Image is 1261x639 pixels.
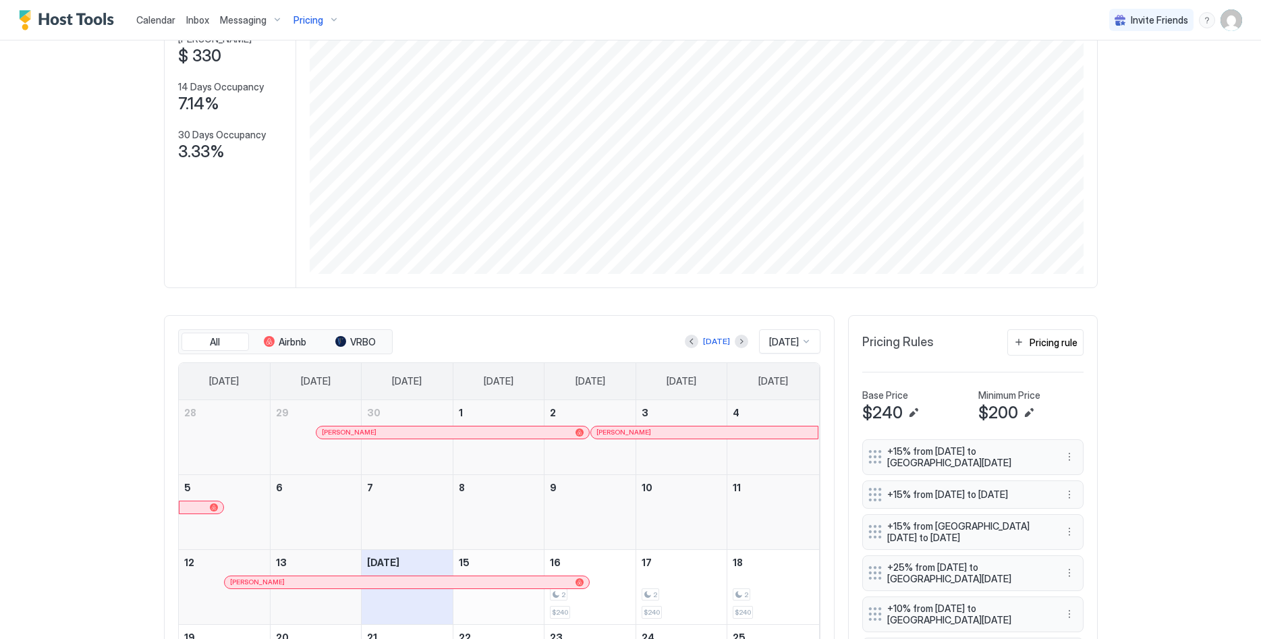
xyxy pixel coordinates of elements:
td: October 10, 2025 [636,474,727,549]
a: Wednesday [470,363,527,399]
span: 8 [459,482,465,493]
span: [DATE] [667,375,696,387]
td: October 6, 2025 [270,474,362,549]
div: [PERSON_NAME] [596,428,812,437]
span: 5 [184,482,191,493]
span: 30 Days Occupancy [178,129,266,141]
span: 2 [550,407,556,418]
a: October 8, 2025 [453,475,544,500]
span: 3.33% [178,142,225,162]
span: 17 [642,557,652,568]
div: [DATE] [703,335,730,348]
span: $200 [978,403,1018,423]
span: [DATE] [367,557,399,568]
a: Saturday [745,363,802,399]
span: [PERSON_NAME] [596,428,651,437]
span: [DATE] [209,375,239,387]
button: More options [1061,524,1077,540]
span: All [210,336,220,348]
a: October 12, 2025 [179,550,270,575]
span: +10% from [DATE] to [GEOGRAPHIC_DATA][DATE] [887,603,1048,626]
span: 1 [459,407,463,418]
div: User profile [1221,9,1242,31]
a: Friday [653,363,710,399]
span: $ 330 [178,46,221,66]
td: October 8, 2025 [453,474,544,549]
div: +10% from [DATE] to [GEOGRAPHIC_DATA][DATE] menu [862,596,1084,632]
a: October 18, 2025 [727,550,818,575]
div: [PERSON_NAME] [322,428,584,437]
span: 30 [367,407,381,418]
span: Base Price [862,389,908,401]
a: September 28, 2025 [179,400,270,425]
span: Invite Friends [1131,14,1188,26]
span: 3 [642,407,648,418]
a: October 9, 2025 [544,475,636,500]
span: 15 [459,557,470,568]
a: October 13, 2025 [271,550,362,575]
div: tab-group [178,329,393,355]
td: October 5, 2025 [179,474,271,549]
span: 2 [653,590,657,599]
a: October 5, 2025 [179,475,270,500]
a: October 4, 2025 [727,400,818,425]
a: October 3, 2025 [636,400,727,425]
div: menu [1061,606,1077,622]
span: [DATE] [484,375,513,387]
span: 6 [276,482,283,493]
div: menu [1199,12,1215,28]
div: +25% from [DATE] to [GEOGRAPHIC_DATA][DATE] menu [862,555,1084,591]
div: menu [1061,565,1077,581]
span: $240 [644,608,660,617]
span: +15% from [DATE] to [GEOGRAPHIC_DATA][DATE] [887,445,1048,469]
a: October 7, 2025 [362,475,453,500]
iframe: Intercom live chat [13,593,46,626]
span: Pricing [293,14,323,26]
button: More options [1061,487,1077,503]
span: [DATE] [392,375,422,387]
button: More options [1061,606,1077,622]
td: October 18, 2025 [727,549,819,624]
span: $240 [862,403,903,423]
button: VRBO [322,333,389,352]
a: Monday [287,363,344,399]
button: Pricing rule [1007,329,1084,356]
a: October 17, 2025 [636,550,727,575]
span: 29 [276,407,289,418]
td: October 7, 2025 [362,474,453,549]
a: October 14, 2025 [362,550,453,575]
td: October 11, 2025 [727,474,819,549]
span: 14 Days Occupancy [178,81,264,93]
a: September 29, 2025 [271,400,362,425]
div: +15% from [DATE] to [DATE] menu [862,480,1084,509]
span: 12 [184,557,194,568]
span: Inbox [186,14,209,26]
span: 13 [276,557,287,568]
a: Thursday [562,363,619,399]
td: October 13, 2025 [270,549,362,624]
span: [DATE] [769,336,799,348]
div: Host Tools Logo [19,10,120,30]
td: October 1, 2025 [453,400,544,475]
button: All [181,333,249,352]
span: 28 [184,407,196,418]
a: October 2, 2025 [544,400,636,425]
td: September 30, 2025 [362,400,453,475]
span: 11 [733,482,741,493]
span: Messaging [220,14,267,26]
span: +25% from [DATE] to [GEOGRAPHIC_DATA][DATE] [887,561,1048,585]
span: Pricing Rules [862,335,934,350]
div: menu [1061,487,1077,503]
td: October 15, 2025 [453,549,544,624]
span: +15% from [DATE] to [DATE] [887,489,1048,501]
a: Sunday [196,363,252,399]
span: $240 [552,608,568,617]
div: menu [1061,449,1077,465]
button: More options [1061,449,1077,465]
button: Edit [905,405,922,421]
span: 7.14% [178,94,219,114]
a: October 15, 2025 [453,550,544,575]
span: [DATE] [758,375,788,387]
div: menu [1061,524,1077,540]
td: September 29, 2025 [270,400,362,475]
